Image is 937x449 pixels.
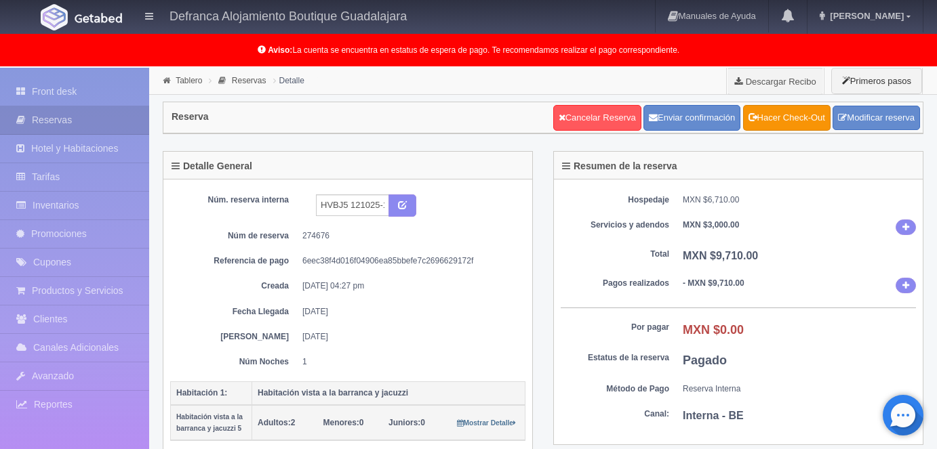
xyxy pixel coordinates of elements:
[41,4,68,30] img: Getabed
[180,230,289,242] dt: Núm de reserva
[683,194,916,206] dd: MXN $6,710.00
[270,74,308,87] li: Detalle
[302,280,515,292] dd: [DATE] 04:27 pm
[683,250,758,261] b: MXN $9,710.00
[457,418,516,427] a: Mostrar Detalle
[75,13,122,23] img: Getabed
[258,418,295,427] span: 2
[176,388,227,398] b: Habitación 1:
[258,418,291,427] strong: Adultos:
[683,278,744,288] b: - MXN $9,710.00
[268,45,292,55] b: Aviso:
[561,408,669,420] dt: Canal:
[683,354,727,367] b: Pagado
[683,220,739,230] b: MXN $3,000.00
[457,419,516,427] small: Mostrar Detalle
[727,68,824,95] a: Descargar Recibo
[252,381,525,405] th: Habitación vista a la barranca y jacuzzi
[172,112,209,122] h4: Reserva
[180,331,289,343] dt: [PERSON_NAME]
[180,280,289,292] dt: Creada
[176,76,202,85] a: Tablero
[833,106,920,131] a: Modificar reserva
[643,105,740,131] button: Enviar confirmación
[743,105,831,131] a: Hacer Check-Out
[388,418,420,427] strong: Juniors:
[826,11,904,21] span: [PERSON_NAME]
[180,306,289,318] dt: Fecha Llegada
[553,105,641,131] a: Cancelar Reserva
[302,331,515,343] dd: [DATE]
[180,194,289,206] dt: Núm. reserva interna
[562,161,677,171] h4: Resumen de la reserva
[561,249,669,260] dt: Total
[683,323,744,337] b: MXN $0.00
[561,194,669,206] dt: Hospedaje
[831,68,922,94] button: Primeros pasos
[302,255,515,267] dd: 6eec38f4d016f04906ea85bbefe7c2696629172f
[302,356,515,368] dd: 1
[302,230,515,242] dd: 274676
[170,7,407,24] h4: Defranca Alojamiento Boutique Guadalajara
[172,161,252,171] h4: Detalle General
[176,413,243,432] small: Habitación vista a la barranca y jacuzzi 5
[561,383,669,395] dt: Método de Pago
[180,255,289,267] dt: Referencia de pago
[323,418,364,427] span: 0
[561,219,669,231] dt: Servicios y adendos
[683,410,744,421] b: Interna - BE
[323,418,359,427] strong: Menores:
[561,278,669,289] dt: Pagos realizados
[561,352,669,364] dt: Estatus de la reserva
[232,76,266,85] a: Reservas
[388,418,425,427] span: 0
[302,306,515,318] dd: [DATE]
[561,322,669,333] dt: Por pagar
[683,383,916,395] dd: Reserva Interna
[180,356,289,368] dt: Núm Noches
